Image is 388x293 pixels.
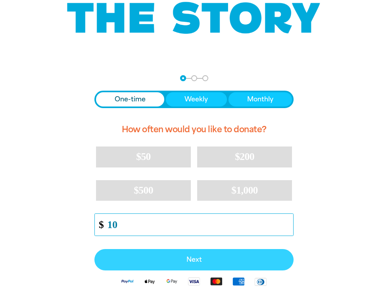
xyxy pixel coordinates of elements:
span: Monthly [247,95,273,104]
button: $50 [96,146,191,167]
button: Navigate to step 3 of 3 to enter your payment details [202,75,208,81]
img: American Express logo [227,277,250,286]
span: $50 [136,151,150,162]
img: Apple Pay logo [138,277,161,286]
span: Weekly [184,95,208,104]
img: Mastercard logo [205,277,227,286]
button: $1,000 [197,180,292,201]
button: $200 [197,146,292,167]
span: $500 [134,185,153,196]
img: Paypal logo [116,277,138,286]
button: Weekly [166,92,227,107]
span: Next [103,257,285,263]
div: Available payment methods [94,270,294,292]
div: Donation frequency [94,91,294,108]
button: Monthly [229,92,292,107]
button: $500 [96,180,191,201]
button: One-time [96,92,164,107]
img: Google Pay logo [161,277,183,286]
button: Pay with Credit Card [94,249,294,270]
h2: How often would you like to donate? [94,118,294,141]
span: One-time [115,95,146,104]
img: Diners Club logo [250,277,272,286]
span: $ [95,216,104,234]
span: $1,000 [231,185,258,196]
button: Navigate to step 1 of 3 to enter your donation amount [180,75,186,81]
img: Visa logo [183,277,205,286]
button: Navigate to step 2 of 3 to enter your details [191,75,197,81]
input: Enter custom amount [102,214,293,236]
span: $200 [235,151,254,162]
